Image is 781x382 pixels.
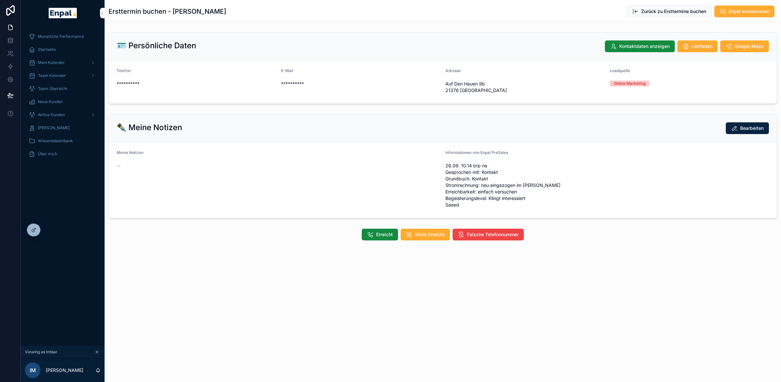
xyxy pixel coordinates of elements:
[25,109,101,121] a: Aktive Kunden
[445,150,508,155] span: Informationen von Enpal PreSales
[38,112,65,117] span: Aktive Kunden
[117,122,182,133] h2: ✒️ Meine Notizen
[445,81,605,94] span: Auf Den Hauen 9b 21376 [GEOGRAPHIC_DATA]
[117,162,121,169] span: --
[38,47,56,52] span: Startseite
[25,122,101,134] a: [PERSON_NAME]
[25,44,101,55] a: Startseite
[362,229,398,240] button: Erreicht
[46,367,83,374] p: [PERSON_NAME]
[108,7,226,16] h1: Ersttermin buchen - [PERSON_NAME]
[25,57,101,69] a: Mein Kalender
[117,68,131,73] span: Telefon
[453,229,524,240] button: Falsche Telefonnummer
[38,34,84,39] span: Monatliche Performance
[729,8,769,15] span: Enpal kontaktieren
[677,40,718,52] button: Leitfaden
[38,99,63,104] span: Neue Kunden
[714,6,774,17] button: Enpal kontaktieren
[692,43,712,50] span: Leitfaden
[25,96,101,108] a: Neue Kunden
[641,8,706,15] span: Zurück zu Ersttermine buchen
[21,26,105,168] div: scrollable content
[401,229,450,240] button: Nicht Erreicht
[726,122,769,134] button: Bearbeiten
[38,138,73,144] span: Wissensdatenbank
[38,60,65,65] span: Mein Kalender
[281,68,293,73] span: E-Mail
[614,81,645,86] div: Online Marketing
[740,125,764,131] span: Bearbeiten
[38,86,67,91] span: Team Übersicht
[25,31,101,42] a: Monatliche Performance
[25,148,101,160] a: Über mich
[30,366,36,374] span: IM
[610,68,630,73] span: Leadquelle
[25,349,58,355] span: Viewing as Intisar
[445,68,461,73] span: Adresse
[25,83,101,95] a: Team Übersicht
[38,73,66,78] span: Team Kalender
[415,231,445,238] span: Nicht Erreicht
[25,70,101,82] a: Team Kalender
[38,151,57,157] span: Über mich
[38,125,70,130] span: [PERSON_NAME]
[25,135,101,147] a: Wissensdatenbank
[605,40,675,52] button: Kontaktdaten anzeigen
[376,231,393,238] span: Erreicht
[720,40,769,52] button: Google Maps
[467,231,519,238] span: Falsche Telefonnummer
[619,43,670,50] span: Kontaktdaten anzeigen
[735,43,764,50] span: Google Maps
[49,8,76,18] img: App logo
[626,6,712,17] button: Zurück zu Ersttermine buchen
[117,150,143,155] span: Meine Notizen
[117,40,196,51] h2: 🪪 Persönliche Daten
[445,162,769,208] span: 26.09. 10.14 brp ne Gesprochen mit: Kontakt Grundbuch: Kontakt Stromrechnung: neu eingezogen im [...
